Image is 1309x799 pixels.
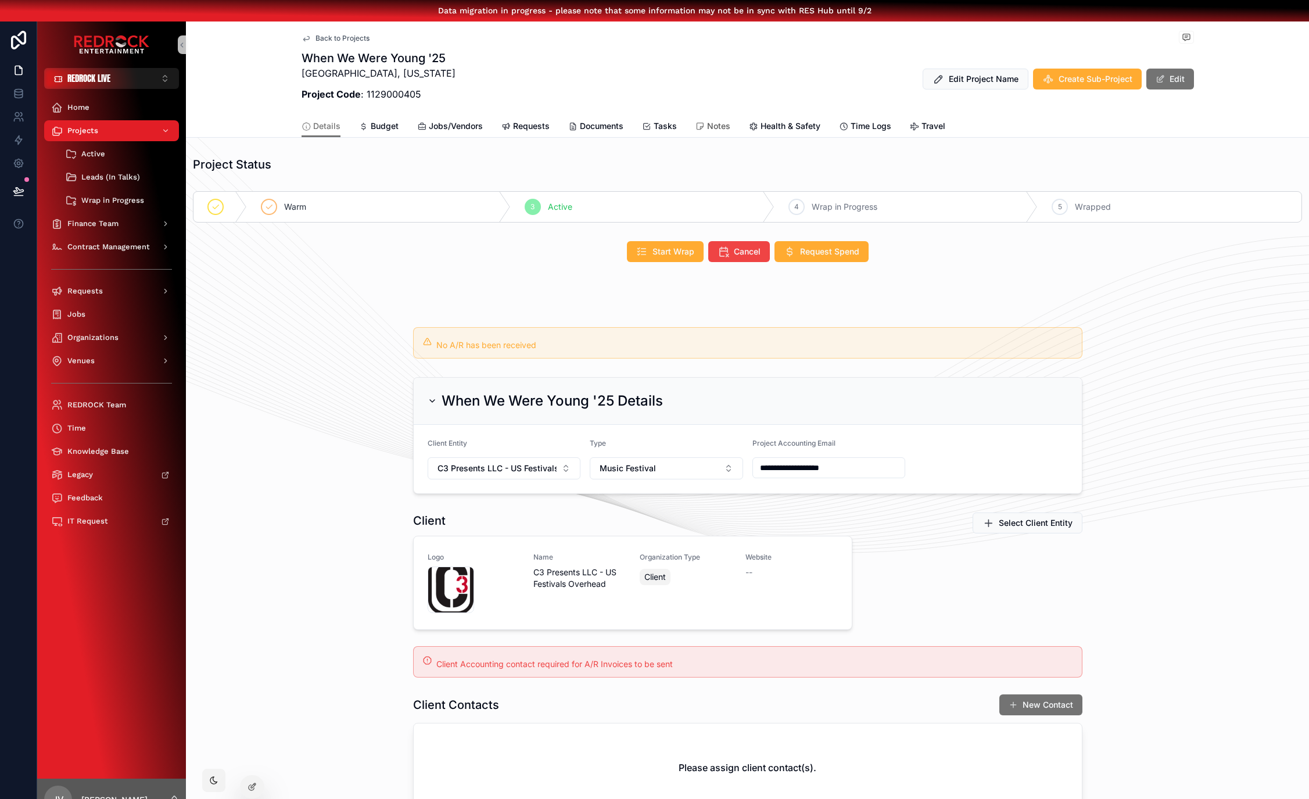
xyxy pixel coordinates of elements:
[67,286,103,296] span: Requests
[501,116,550,139] a: Requests
[44,237,179,257] a: Contract Management
[371,120,399,132] span: Budget
[590,439,606,447] span: Type
[530,202,535,212] span: 3
[774,241,869,262] button: Request Spend
[44,97,179,118] a: Home
[67,103,89,112] span: Home
[81,196,144,205] span: Wrap in Progress
[44,418,179,439] a: Time
[302,88,361,100] strong: Project Code
[58,167,179,188] a: Leads (In Talks)
[44,464,179,485] a: Legacy
[644,571,666,583] span: Client
[533,553,626,562] span: Name
[600,463,656,474] span: Music Festival
[800,246,859,257] span: Request Spend
[921,120,945,132] span: Travel
[67,424,86,433] span: Time
[44,441,179,462] a: Knowledge Base
[436,658,1072,670] div: Client Accounting contact required for A/R Invoices to be sent
[745,553,838,562] span: Website
[627,241,704,262] button: Start Wrap
[67,400,126,410] span: REDROCK Team
[302,34,370,43] a: Back to Projects
[67,242,150,252] span: Contract Management
[44,68,179,89] button: Select Button
[999,694,1082,715] button: New Contact
[973,513,1082,533] button: Select Client Entity
[67,219,119,228] span: Finance Team
[67,493,103,503] span: Feedback
[44,350,179,371] a: Venues
[548,201,572,213] span: Active
[81,149,105,159] span: Active
[302,87,456,101] p: : 1129000405
[67,447,129,456] span: Knowledge Base
[533,567,626,590] span: C3 Presents LLC - US Festivals Overhead
[44,120,179,141] a: Projects
[734,246,761,257] span: Cancel
[654,120,677,132] span: Tasks
[910,116,945,139] a: Travel
[428,457,581,479] button: Select Button
[436,659,673,669] span: Client Accounting contact required for A/R Invoices to be sent
[1059,73,1132,85] span: Create Sub-Project
[761,120,820,132] span: Health & Safety
[44,327,179,348] a: Organizations
[44,511,179,532] a: IT Request
[67,517,108,526] span: IT Request
[679,761,816,775] h2: Please assign client contact(s).
[708,241,770,262] button: Cancel
[417,116,483,139] a: Jobs/Vendors
[413,513,446,529] h1: Client
[81,173,140,182] span: Leads (In Talks)
[1033,69,1142,89] button: Create Sub-Project
[749,116,820,139] a: Health & Safety
[67,470,93,479] span: Legacy
[302,116,340,138] a: Details
[302,66,456,80] p: [GEOGRAPHIC_DATA], [US_STATE]
[640,553,732,562] span: Organization Type
[67,356,95,366] span: Venues
[67,310,85,319] span: Jobs
[652,246,694,257] span: Start Wrap
[67,126,98,135] span: Projects
[315,34,370,43] span: Back to Projects
[414,536,852,629] a: LogoNameC3 Presents LLC - US Festivals OverheadOrganization TypeClientWebsite--
[442,392,663,410] h2: When We Were Young '25 Details
[67,333,119,342] span: Organizations
[437,463,557,474] span: C3 Presents LLC - US Festivals Overhead
[313,120,340,132] span: Details
[428,553,520,562] span: Logo
[752,439,835,447] span: Project Accounting Email
[359,116,399,139] a: Budget
[37,89,186,547] div: scrollable content
[284,201,306,213] span: Warm
[67,73,110,84] span: REDROCK LIVE
[429,120,483,132] span: Jobs/Vendors
[745,567,752,578] span: --
[58,190,179,211] a: Wrap in Progress
[44,395,179,415] a: REDROCK Team
[839,116,891,139] a: Time Logs
[580,120,623,132] span: Documents
[436,340,536,350] span: No A/R has been received
[436,339,1072,351] div: No A/R has been received
[1146,69,1194,89] button: Edit
[590,457,743,479] button: Select Button
[812,201,877,213] span: Wrap in Progress
[1075,201,1111,213] span: Wrapped
[413,697,499,713] h1: Client Contacts
[923,69,1028,89] button: Edit Project Name
[513,120,550,132] span: Requests
[44,281,179,302] a: Requests
[695,116,730,139] a: Notes
[428,439,467,447] span: Client Entity
[949,73,1018,85] span: Edit Project Name
[44,488,179,508] a: Feedback
[999,517,1073,529] span: Select Client Entity
[44,213,179,234] a: Finance Team
[302,50,456,66] h1: When We Were Young '25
